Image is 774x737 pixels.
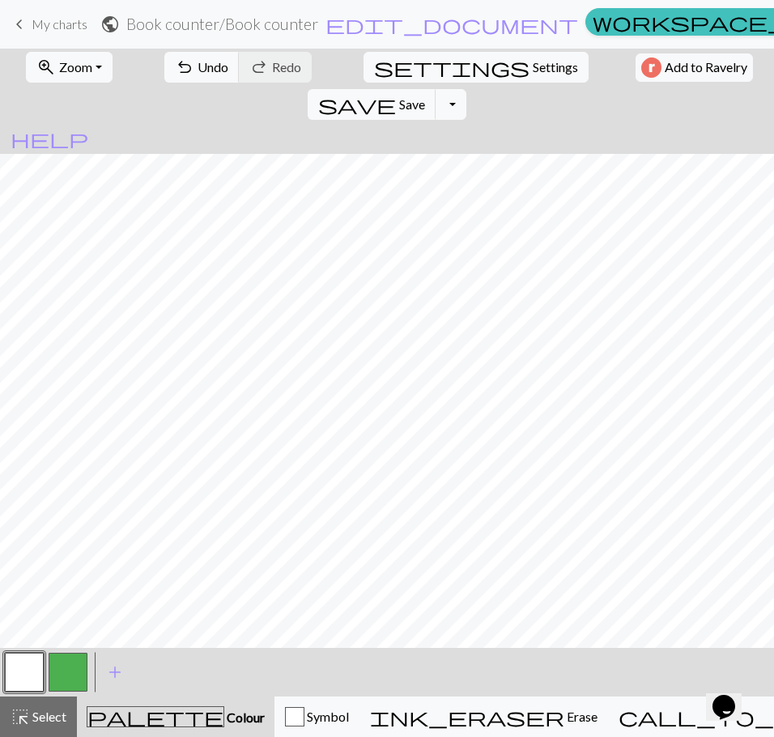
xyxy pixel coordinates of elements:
a: My charts [10,11,87,38]
span: Erase [564,709,598,724]
span: ink_eraser [370,705,564,728]
span: Undo [198,59,228,75]
span: edit_document [325,13,578,36]
span: settings [374,56,529,79]
i: Settings [374,58,529,77]
span: palette [87,705,223,728]
button: Symbol [274,697,359,737]
span: public [100,13,120,36]
h2: Book counter / Book counter [126,15,318,33]
button: Save [308,89,436,120]
img: Ravelry [641,58,661,78]
span: Symbol [304,709,349,724]
span: save [318,93,396,116]
button: Colour [77,697,274,737]
span: Settings [533,58,578,77]
button: Add to Ravelry [636,53,753,82]
button: Zoom [26,52,113,83]
button: SettingsSettings [364,52,589,83]
span: My charts [32,16,87,32]
span: Colour [224,709,265,725]
span: highlight_alt [11,705,30,728]
button: Undo [164,52,240,83]
span: undo [175,56,194,79]
iframe: chat widget [706,672,758,721]
button: Erase [359,697,608,737]
span: help [11,127,88,150]
span: add [105,661,125,684]
span: zoom_in [36,56,56,79]
span: Add to Ravelry [665,58,747,78]
span: Zoom [59,59,92,75]
span: Select [30,709,66,724]
span: keyboard_arrow_left [10,13,29,36]
span: Save [399,96,425,112]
